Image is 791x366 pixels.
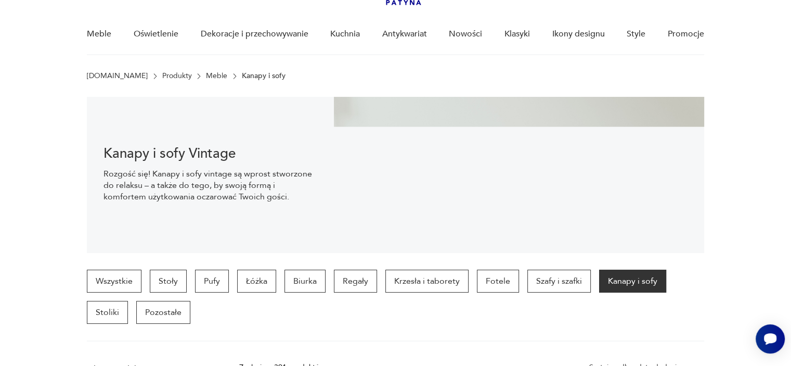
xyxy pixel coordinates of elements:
[504,14,530,54] a: Klasyki
[599,270,666,293] a: Kanapy i sofy
[87,72,148,80] a: [DOMAIN_NAME]
[136,301,190,324] a: Pozostałe
[334,97,704,253] img: 4dcd11543b3b691785adeaf032051535.jpg
[627,14,645,54] a: Style
[382,14,427,54] a: Antykwariat
[150,270,187,293] a: Stoły
[242,72,286,80] p: Kanapy i sofy
[134,14,178,54] a: Oświetlenie
[552,14,604,54] a: Ikony designu
[330,14,360,54] a: Kuchnia
[206,72,227,80] a: Meble
[237,270,276,293] a: Łóżka
[668,14,704,54] a: Promocje
[385,270,469,293] a: Krzesła i taborety
[87,14,111,54] a: Meble
[103,168,317,203] p: Rozgość się! Kanapy i sofy vintage są wprost stworzone do relaksu – a także do tego, by swoją for...
[477,270,519,293] a: Fotele
[527,270,591,293] a: Szafy i szafki
[87,270,141,293] a: Wszystkie
[162,72,192,80] a: Produkty
[87,301,128,324] a: Stoliki
[449,14,482,54] a: Nowości
[103,147,317,160] h1: Kanapy i sofy Vintage
[756,324,785,354] iframe: Smartsupp widget button
[195,270,229,293] a: Pufy
[284,270,326,293] a: Biurka
[334,270,377,293] a: Regały
[200,14,308,54] a: Dekoracje i przechowywanie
